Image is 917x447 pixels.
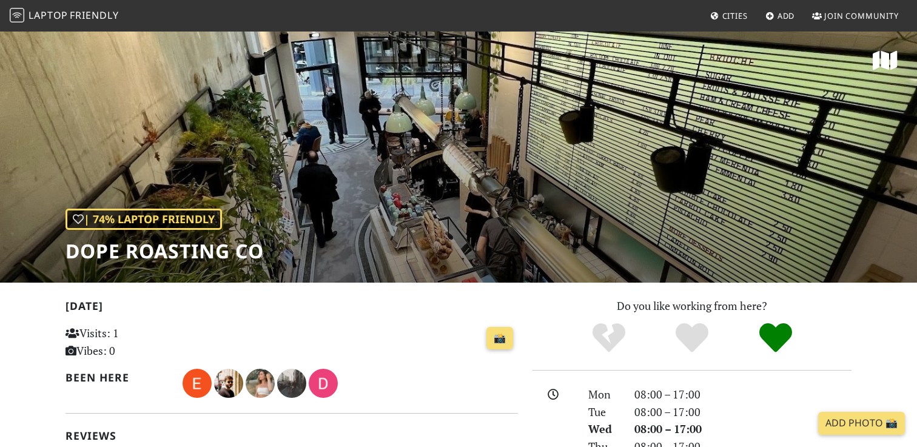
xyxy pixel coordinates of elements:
a: LaptopFriendly LaptopFriendly [10,5,119,27]
h2: Reviews [65,429,518,442]
img: 4679-aristotelis.jpg [214,369,243,398]
div: Tue [581,403,627,421]
span: Flor Rega [246,375,277,389]
p: Do you like working from here? [532,297,851,315]
a: Join Community [807,5,904,27]
img: 5216-evan.jpg [183,369,212,398]
div: Wed [581,420,627,438]
p: Visits: 1 Vibes: 0 [65,324,207,360]
span: Friendly [70,8,118,22]
div: 08:00 – 17:00 [627,420,859,438]
img: LaptopFriendly [10,8,24,22]
div: No [567,321,651,355]
div: 08:00 – 17:00 [627,386,859,403]
div: | 74% Laptop Friendly [65,209,222,230]
span: Laptop [29,8,68,22]
span: Evan [183,375,214,389]
span: Join Community [824,10,899,21]
h2: Been here [65,371,168,384]
img: 3166-flor.jpg [246,369,275,398]
span: Pol Deàs [277,375,309,389]
img: 1798-pol.jpg [277,369,306,398]
a: Add Photo 📸 [818,412,905,435]
h2: [DATE] [65,300,518,317]
img: 2612-david.jpg [309,369,338,398]
h1: Dope Roasting Co [65,240,264,263]
span: Cities [722,10,748,21]
span: Add [778,10,795,21]
span: David Mehr [309,375,338,389]
div: Yes [650,321,734,355]
a: Cities [705,5,753,27]
a: 📸 [486,327,513,350]
div: Definitely! [734,321,818,355]
div: 08:00 – 17:00 [627,403,859,421]
a: Add [761,5,800,27]
div: Mon [581,386,627,403]
span: Aristotelis Pallasidis [214,375,246,389]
